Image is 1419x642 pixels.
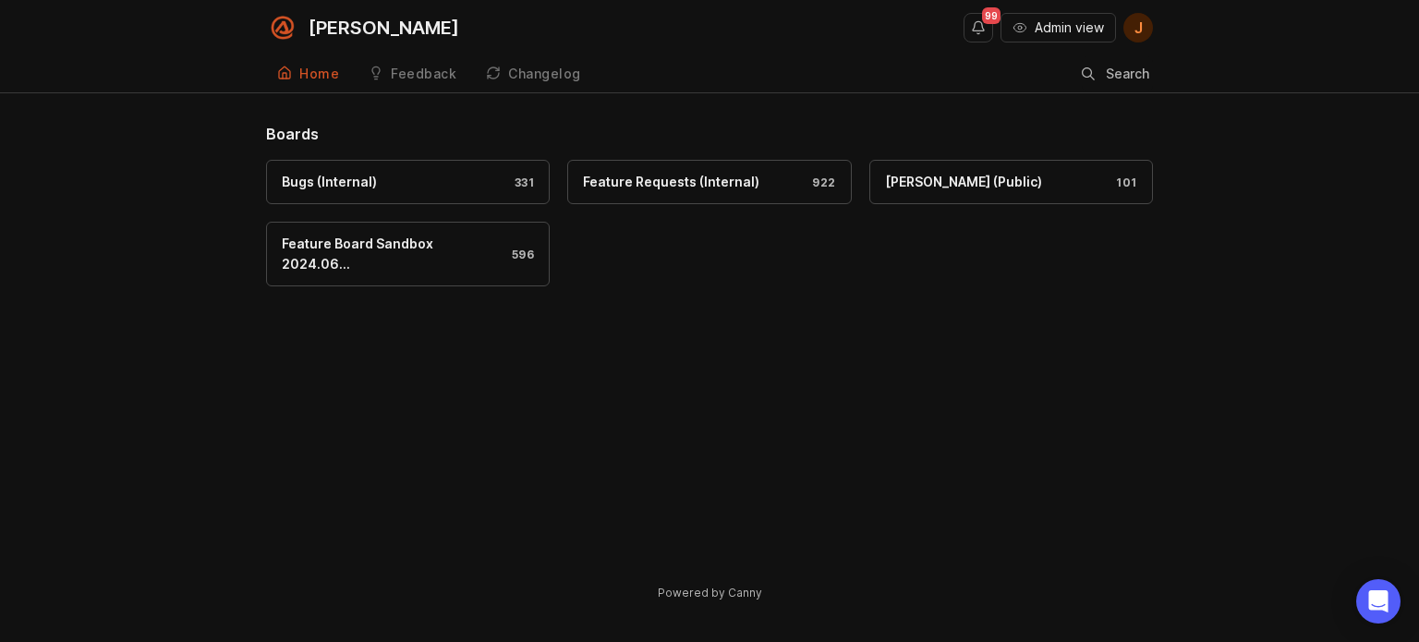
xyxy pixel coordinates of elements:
[1134,17,1143,39] span: J
[803,175,836,190] div: 922
[391,67,456,80] div: Feedback
[1123,13,1153,42] button: J
[655,582,765,603] a: Powered by Canny
[309,18,459,37] div: [PERSON_NAME]
[1001,13,1116,42] button: Admin view
[282,172,377,192] div: Bugs (Internal)
[869,160,1153,204] a: [PERSON_NAME] (Public)101
[885,172,1042,192] div: [PERSON_NAME] (Public)
[1107,175,1137,190] div: 101
[583,172,759,192] div: Feature Requests (Internal)
[358,55,467,93] a: Feedback
[266,160,550,204] a: Bugs (Internal)331
[964,13,993,42] button: Notifications
[982,7,1001,24] span: 99
[508,67,581,80] div: Changelog
[503,247,535,262] div: 596
[266,11,299,44] img: Smith.ai logo
[266,55,350,93] a: Home
[567,160,851,204] a: Feature Requests (Internal)922
[1035,18,1104,37] span: Admin view
[282,234,503,274] div: Feature Board Sandbox 2024.06…
[475,55,592,93] a: Changelog
[299,67,339,80] div: Home
[1356,579,1401,624] div: Open Intercom Messenger
[266,123,1153,145] h1: Boards
[266,222,550,286] a: Feature Board Sandbox 2024.06…596
[505,175,535,190] div: 331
